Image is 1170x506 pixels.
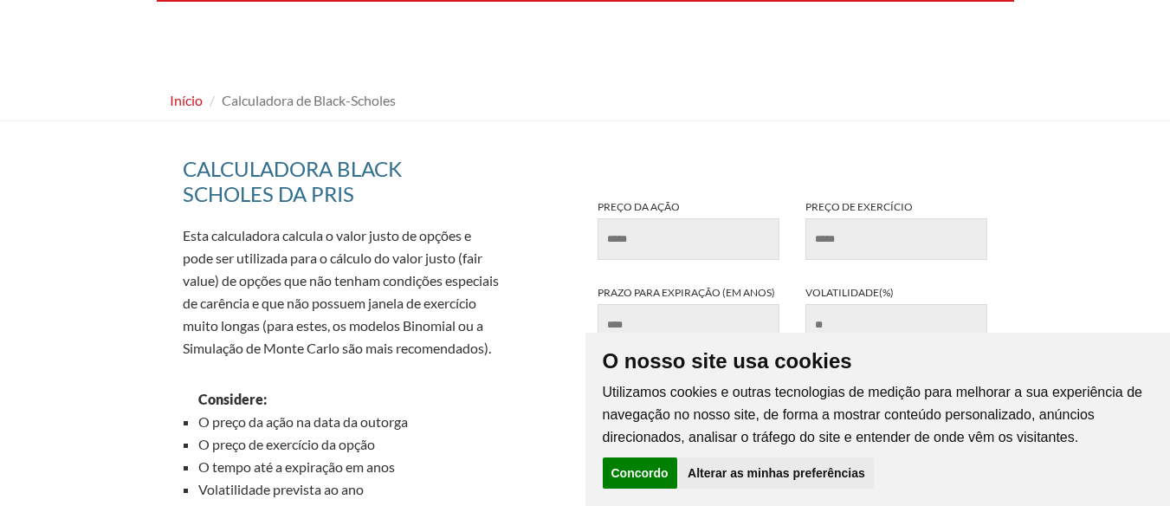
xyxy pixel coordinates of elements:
[198,433,503,456] li: O preço de exercício da opção
[198,391,267,407] strong: Considere:
[183,224,503,360] p: Esta calculadora calcula o valor justo de opções e pode ser utilizada para o cálculo do valor jus...
[603,350,1154,373] p: O nosso site usa cookies
[792,196,1000,260] label: Preço de exercício
[598,218,779,260] input: Preço da ação
[603,457,677,489] button: Concordo
[585,282,792,346] label: Prazo para expiração (em anos)
[805,218,987,260] input: Preço de exercício
[805,304,987,346] input: Volatilidade(%)
[679,457,874,489] button: Alterar as minhas preferências
[198,478,503,501] li: Volatilidade prevista ao ano
[183,156,503,216] h2: Calculadora Black Scholes da pris
[170,92,203,108] a: Início
[603,381,1154,449] p: Utilizamos cookies e outras tecnologias de medição para melhorar a sua experiência de navegação n...
[598,304,779,346] input: Prazo para expiração (em anos)
[205,89,396,112] li: Calculadora de Black-Scholes
[585,196,792,260] label: Preço da ação
[198,411,503,433] li: O preço da ação na data da outorga
[792,282,1000,346] label: Volatilidade(%)
[198,456,503,478] li: O tempo até a expiração em anos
